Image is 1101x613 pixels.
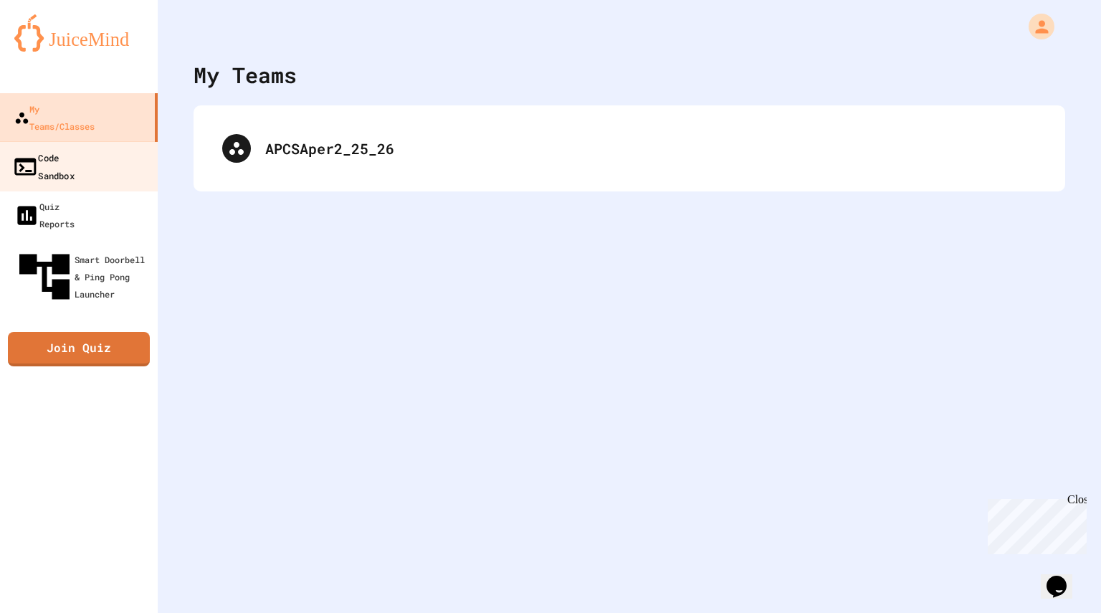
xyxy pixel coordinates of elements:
[14,100,95,135] div: My Teams/Classes
[14,14,143,52] img: logo-orange.svg
[14,198,75,232] div: Quiz Reports
[194,59,297,91] div: My Teams
[265,138,1036,159] div: APCSAper2_25_26
[12,148,75,184] div: Code Sandbox
[208,120,1051,177] div: APCSAper2_25_26
[1041,556,1087,599] iframe: chat widget
[8,332,150,366] a: Join Quiz
[14,247,152,307] div: Smart Doorbell & Ping Pong Launcher
[982,493,1087,554] iframe: chat widget
[6,6,99,91] div: Chat with us now!Close
[1014,10,1058,43] div: My Account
